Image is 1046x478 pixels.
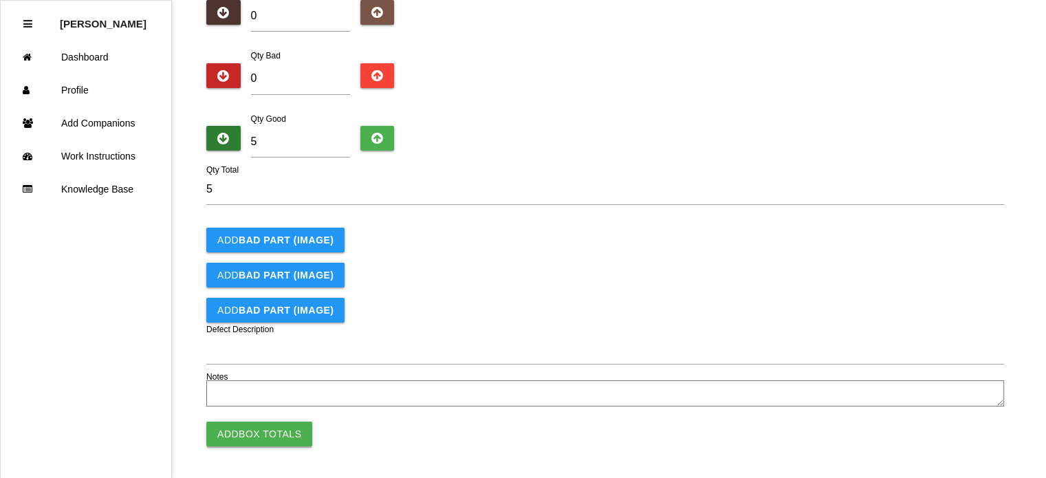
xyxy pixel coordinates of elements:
[251,51,281,61] label: Qty Bad
[239,270,334,281] b: BAD PART (IMAGE)
[206,263,345,287] button: AddBAD PART (IMAGE)
[251,114,286,124] label: Qty Good
[1,41,171,74] a: Dashboard
[206,164,239,176] label: Qty Total
[1,74,171,107] a: Profile
[239,235,334,246] b: BAD PART (IMAGE)
[1,140,171,173] a: Work Instructions
[206,323,274,336] label: Defect Description
[206,422,312,446] button: AddBox Totals
[239,305,334,316] b: BAD PART (IMAGE)
[1,173,171,206] a: Knowledge Base
[1,107,171,140] a: Add Companions
[206,371,228,383] label: Notes
[206,228,345,252] button: AddBAD PART (IMAGE)
[60,8,146,30] p: Adam Antonich
[206,298,345,323] button: AddBAD PART (IMAGE)
[23,8,32,41] div: Close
